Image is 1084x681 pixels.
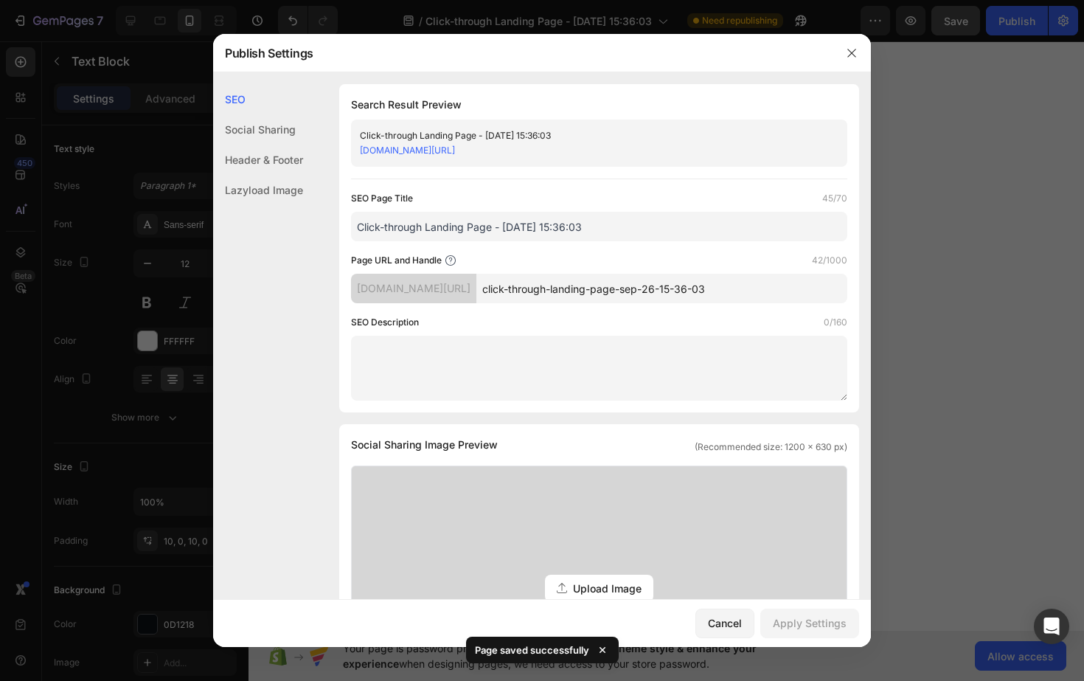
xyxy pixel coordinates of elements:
[351,191,413,206] label: SEO Page Title
[351,253,442,268] label: Page URL and Handle
[232,186,250,204] button: Carousel Next Arrow
[213,175,303,205] div: Lazyload Image
[213,34,833,72] div: Publish Settings
[62,487,139,502] div: Kaching Bundles
[18,64,69,77] div: Text Block
[351,436,498,454] span: Social Sharing Image Preview
[32,487,50,505] img: KachingBundles.png
[351,315,419,330] label: SEO Description
[213,114,303,145] div: Social Sharing
[824,315,847,330] label: 0/160
[351,96,847,114] h1: Search Result Preview
[74,7,173,22] span: iPhone 13 Mini ( 375 px)
[15,581,195,612] strong: Spread Love and Inspiration with the [DEMOGRAPHIC_DATA] Verse Jar
[476,274,847,303] input: Handle
[15,381,262,467] h1: Reusable [DEMOGRAPHIC_DATA] Verses In A Jar
[1,38,275,49] p: Buy 2 Get 1 Free
[1034,609,1069,644] div: Open Intercom Messenger
[351,274,476,303] div: [DOMAIN_NAME][URL]
[812,253,847,268] label: 42/1000
[360,145,455,156] a: [DOMAIN_NAME][URL]
[351,212,847,241] input: Title
[21,478,151,514] button: Kaching Bundles
[15,530,262,570] button: Buy now
[708,615,742,631] div: Cancel
[573,581,642,596] span: Upload Image
[760,609,859,638] button: Apply Settings
[695,440,847,454] span: (Recommended size: 1200 x 630 px)
[16,361,260,374] p: Rated 5/5 based on 248 reviews.
[360,128,814,143] div: Click-through Landing Page - [DATE] 15:36:03
[773,615,847,631] div: Apply Settings
[822,191,847,206] label: 45/70
[475,643,589,657] p: Page saved successfully
[213,84,303,114] div: SEO
[213,145,303,175] div: Header & Footer
[107,540,170,559] div: Buy now
[695,609,754,638] button: Cancel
